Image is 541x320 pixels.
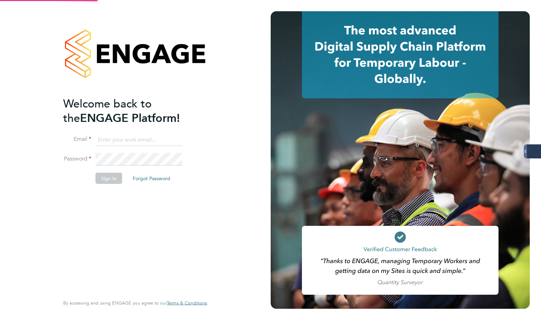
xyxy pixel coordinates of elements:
label: Email [63,136,91,143]
button: Forgot Password [127,173,176,184]
input: Enter your work email... [95,133,182,146]
label: Password [63,155,91,163]
h2: ENGAGE Platform! [63,96,200,125]
a: Terms & Conditions [167,300,207,306]
button: Sign In [95,173,122,184]
span: Welcome back to the [63,97,152,125]
span: By accessing and using ENGAGE you agree to our [63,300,207,306]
